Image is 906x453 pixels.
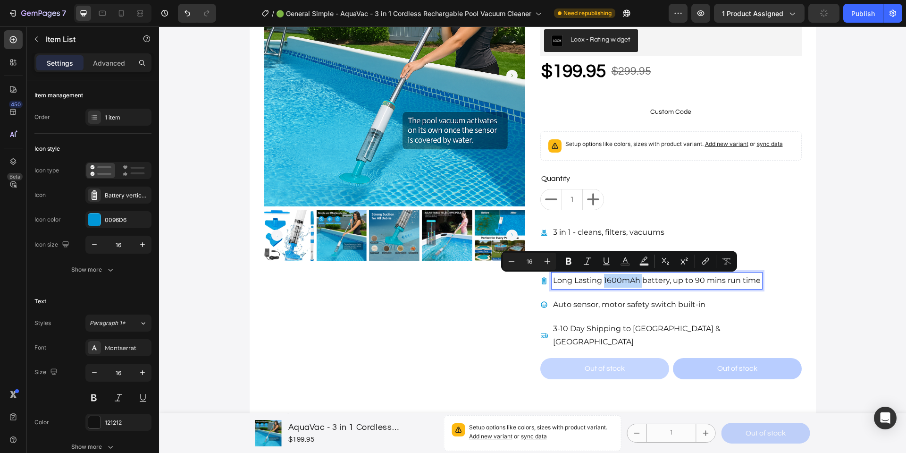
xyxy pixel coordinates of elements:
div: Order [34,113,50,121]
p: Advanced [93,58,125,68]
span: sync data [362,406,388,413]
button: Loox - Rating widget [385,3,479,26]
button: decrement [382,163,403,183]
span: Super strong suction 20L/min [394,225,506,234]
button: 1 product assigned [714,4,805,23]
button: decrement [469,398,487,416]
div: Editor contextual toolbar [501,251,737,272]
div: Styles [34,319,51,327]
button: Publish [843,4,883,23]
div: Show more [71,265,115,274]
span: 1 product assigned [722,9,783,18]
button: Paragraph 1* [85,315,151,332]
iframe: Design area [159,26,906,453]
button: Show more [34,261,151,278]
div: Text [34,297,46,306]
h2: At a glance [108,384,358,396]
button: Carousel Next Arrow [347,203,359,214]
div: Out of stock [426,335,466,349]
div: Publish [851,9,875,18]
div: Item management [34,91,83,100]
div: Icon size [34,239,71,251]
span: 🟢 General Simple - AquaVac - 3 in 1 Cordless Rechargable Pool Vacuum Cleaner [276,9,531,18]
div: Show more [71,442,115,452]
div: Icon [34,191,46,199]
div: Montserrat [105,344,149,352]
div: $199.95 [381,33,448,57]
button: Out of stock [381,332,510,353]
button: Carousel Next Arrow [347,43,359,55]
button: 7 [4,4,70,23]
div: Font [34,343,46,352]
span: Need republishing [563,9,612,17]
div: Color [34,418,49,427]
img: loox.png [393,9,404,20]
span: or [353,406,388,413]
input: quantity [487,398,537,416]
div: Icon color [34,215,61,224]
div: Out of stock [587,400,627,414]
button: Out of stock [514,332,643,353]
div: Open Intercom Messenger [874,407,897,429]
div: 450 [9,101,23,108]
input: quantity [403,163,424,183]
span: / [272,9,274,18]
div: Loox - Rating widget [411,9,471,18]
div: Battery vertical full bold [105,191,149,200]
div: Beta [7,173,23,180]
p: Setup options like colors, sizes with product variant. [310,397,454,415]
p: Settings [47,58,73,68]
div: Icon style [34,145,60,153]
div: Icon type [34,166,59,175]
div: Rich Text Editor. Editing area: main [393,222,508,239]
div: $299.95 [452,36,493,54]
div: Quantity [381,145,643,159]
div: 1 item [105,113,149,122]
span: Paragraph 1* [90,319,126,327]
button: increment [424,163,445,183]
div: Rich Text Editor. Editing area: main [393,246,603,263]
p: Item List [46,34,126,45]
p: Auto sensor, motor safety switch built-in [394,272,546,285]
span: or [589,114,624,121]
span: sync data [598,114,624,121]
button: Out of stock [562,396,651,418]
span: Add new variant [310,406,353,413]
span: Custom Code [381,80,643,91]
div: 121212 [105,419,149,427]
div: Rich Text Editor. Editing area: main [393,198,507,214]
div: Undo/Redo [178,4,216,23]
div: Out of stock [558,335,598,349]
span: Add new variant [546,114,589,121]
div: 0096D6 [105,216,149,224]
p: Long Lasting 1600mAh battery, up to 90 mins run time [394,248,602,261]
p: 3 in 1 - cleans, filters, vacuums [394,199,505,213]
p: Setup options like colors, sizes with product variant. [406,113,624,122]
p: 7 [62,8,66,19]
p: 3-10 Day Shipping to [GEOGRAPHIC_DATA] & [GEOGRAPHIC_DATA] [394,296,641,323]
div: Size [34,366,59,379]
button: Carousel Back Arrow [112,203,124,214]
button: increment [537,398,556,416]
